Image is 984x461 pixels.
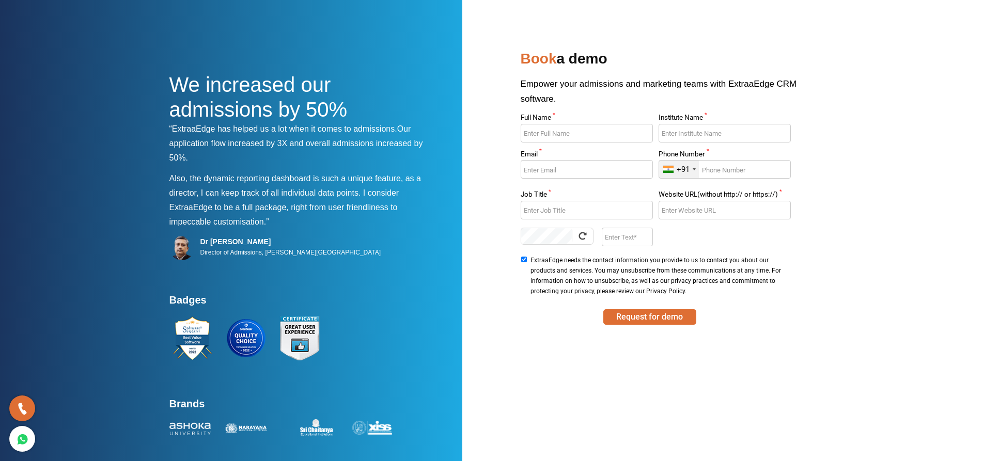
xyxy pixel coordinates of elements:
span: We increased our admissions by 50% [169,73,348,121]
span: ExtraaEdge needs the contact information you provide to us to contact you about our products and ... [530,255,788,296]
span: Also, the dynamic reporting dashboard is such a unique feature, as a director, I can keep track o... [169,174,421,197]
span: I consider ExtraaEdge to be a full package, right from user friendliness to impeccable customisat... [169,188,399,226]
span: Book [521,51,557,67]
label: Institute Name [659,114,791,124]
h4: Badges [169,294,433,312]
button: SUBMIT [603,309,696,325]
p: Empower your admissions and marketing teams with ExtraaEdge CRM software. [521,76,815,114]
p: Director of Admissions, [PERSON_NAME][GEOGRAPHIC_DATA] [200,246,381,259]
h5: Dr [PERSON_NAME] [200,237,381,246]
input: Enter Job Title [521,201,653,219]
div: +91 [677,165,690,174]
label: Website URL(without http:// or https://) [659,191,791,201]
input: Enter Email [521,160,653,179]
input: Enter Text [602,228,653,246]
input: ExtraaEdge needs the contact information you provide to us to contact you about our products and ... [521,257,527,262]
h2: a demo [521,46,815,76]
label: Phone Number [659,151,791,161]
h4: Brands [169,398,433,416]
input: Enter Institute Name [659,124,791,142]
label: Email [521,151,653,161]
div: India (भारत): +91 [659,161,699,178]
input: Enter Phone Number [659,160,791,179]
label: Job Title [521,191,653,201]
label: Full Name [521,114,653,124]
span: Our application flow increased by 3X and overall admissions increased by 50%. [169,124,423,162]
input: Enter Website URL [659,201,791,219]
input: Enter Full Name [521,124,653,142]
span: “ExtraaEdge has helped us a lot when it comes to admissions. [169,124,397,133]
